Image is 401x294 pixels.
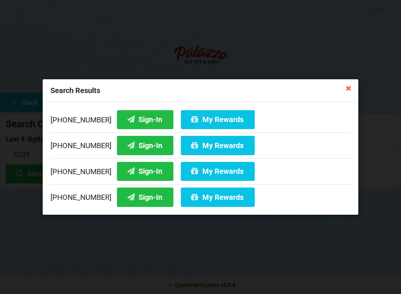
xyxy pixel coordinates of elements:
[117,162,173,181] button: Sign-In
[117,188,173,207] button: Sign-In
[181,110,255,129] button: My Rewards
[50,110,351,132] div: [PHONE_NUMBER]
[181,162,255,181] button: My Rewards
[181,136,255,155] button: My Rewards
[50,184,351,207] div: [PHONE_NUMBER]
[117,136,173,155] button: Sign-In
[50,132,351,159] div: [PHONE_NUMBER]
[181,188,255,207] button: My Rewards
[43,79,358,102] div: Search Results
[117,110,173,129] button: Sign-In
[50,158,351,184] div: [PHONE_NUMBER]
